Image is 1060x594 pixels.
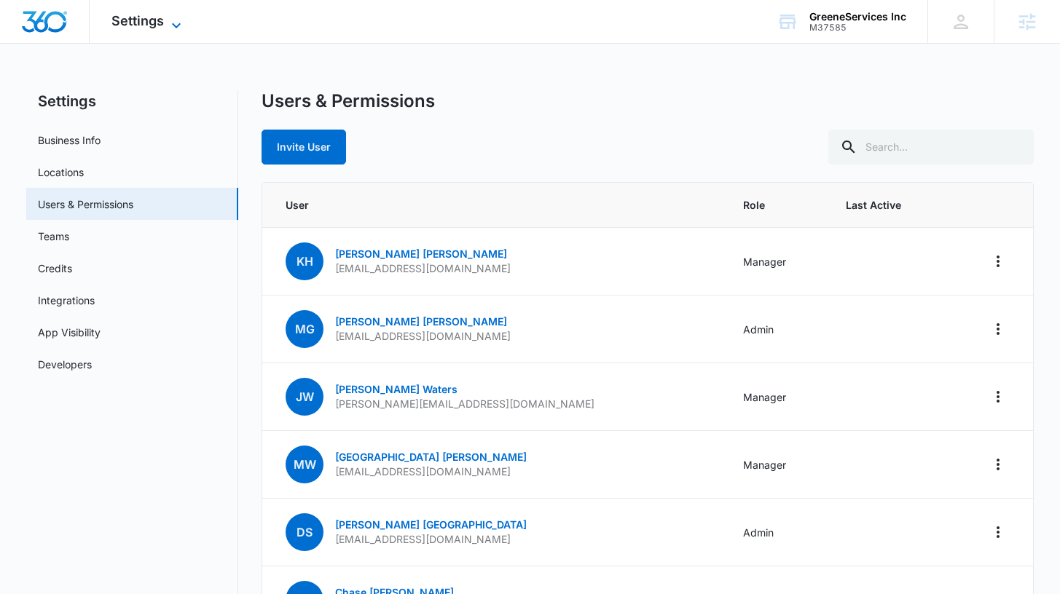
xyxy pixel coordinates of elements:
[38,325,101,340] a: App Visibility
[262,130,346,165] button: Invite User
[111,13,164,28] span: Settings
[335,315,507,328] a: [PERSON_NAME] [PERSON_NAME]
[335,451,527,463] a: [GEOGRAPHIC_DATA] [PERSON_NAME]
[335,247,507,260] a: [PERSON_NAME] [PERSON_NAME]
[286,459,323,471] a: MW
[38,293,95,308] a: Integrations
[335,383,458,395] a: [PERSON_NAME] Waters
[335,397,594,411] p: [PERSON_NAME][EMAIL_ADDRESS][DOMAIN_NAME]
[38,357,92,372] a: Developers
[38,197,133,212] a: Users & Permissions
[286,526,323,539] a: DS
[726,228,829,296] td: Manager
[809,11,906,23] div: account name
[286,513,323,551] span: DS
[286,310,323,348] span: MG
[726,499,829,566] td: Admin
[828,130,1034,165] input: Search...
[335,518,527,531] a: [PERSON_NAME] [GEOGRAPHIC_DATA]
[986,385,1010,408] button: Actions
[986,317,1010,341] button: Actions
[38,261,72,276] a: Credits
[335,261,511,276] p: [EMAIL_ADDRESS][DOMAIN_NAME]
[286,242,323,280] span: KH
[846,197,930,213] span: Last Active
[335,329,511,344] p: [EMAIL_ADDRESS][DOMAIN_NAME]
[726,296,829,363] td: Admin
[809,23,906,33] div: account id
[986,250,1010,273] button: Actions
[286,323,323,336] a: MG
[726,431,829,499] td: Manager
[726,363,829,431] td: Manager
[38,132,101,148] a: Business Info
[286,445,323,483] span: MW
[286,256,323,268] a: KH
[38,165,84,180] a: Locations
[286,197,707,213] span: User
[986,520,1010,544] button: Actions
[335,532,527,547] p: [EMAIL_ADDRESS][DOMAIN_NAME]
[286,378,323,416] span: JW
[38,229,69,244] a: Teams
[26,90,238,112] h2: Settings
[335,464,527,479] p: [EMAIL_ADDRESS][DOMAIN_NAME]
[262,140,346,153] a: Invite User
[286,391,323,403] a: JW
[986,453,1010,476] button: Actions
[262,90,435,112] h1: Users & Permissions
[743,197,812,213] span: Role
